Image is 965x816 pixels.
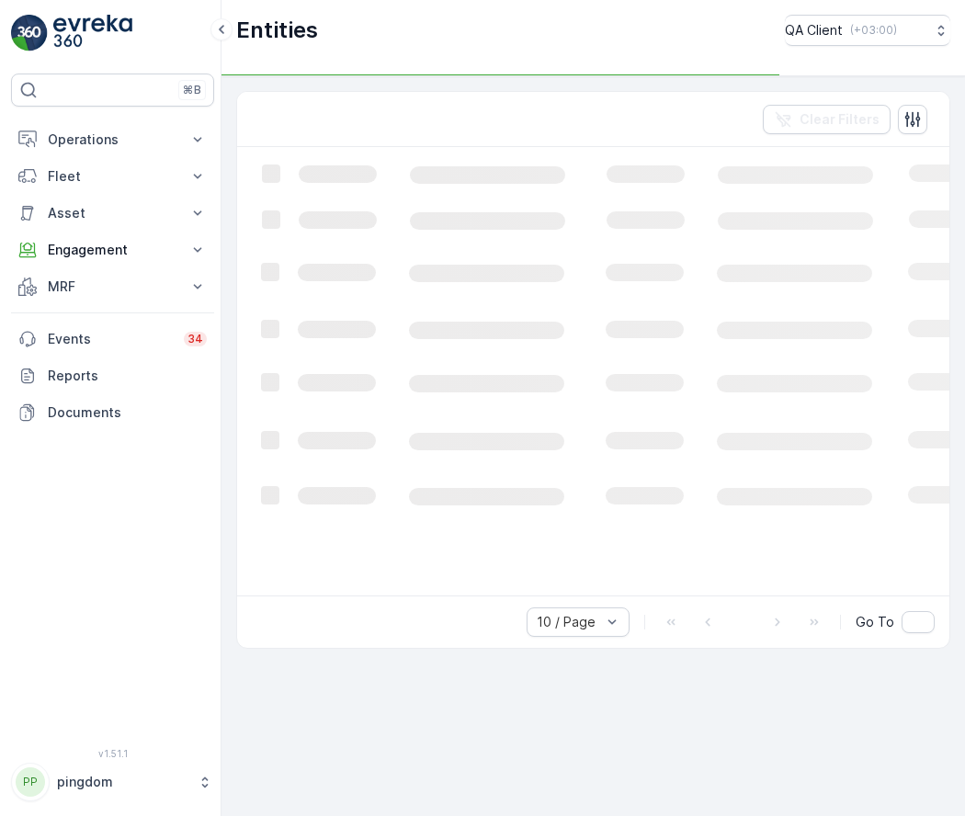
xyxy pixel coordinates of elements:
[11,394,214,431] a: Documents
[48,167,177,186] p: Fleet
[48,130,177,149] p: Operations
[763,105,891,134] button: Clear Filters
[11,321,214,357] a: Events34
[11,15,48,51] img: logo
[11,121,214,158] button: Operations
[11,232,214,268] button: Engagement
[187,332,203,346] p: 34
[785,15,950,46] button: QA Client(+03:00)
[48,403,207,422] p: Documents
[856,613,894,631] span: Go To
[11,357,214,394] a: Reports
[800,110,880,129] p: Clear Filters
[236,16,318,45] p: Entities
[785,21,843,40] p: QA Client
[48,204,177,222] p: Asset
[850,23,897,38] p: ( +03:00 )
[48,367,207,385] p: Reports
[11,763,214,801] button: PPpingdom
[11,268,214,305] button: MRF
[11,158,214,195] button: Fleet
[11,195,214,232] button: Asset
[11,748,214,759] span: v 1.51.1
[16,767,45,797] div: PP
[57,773,188,791] p: pingdom
[183,83,201,97] p: ⌘B
[48,278,177,296] p: MRF
[48,241,177,259] p: Engagement
[53,15,132,51] img: logo_light-DOdMpM7g.png
[48,330,173,348] p: Events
